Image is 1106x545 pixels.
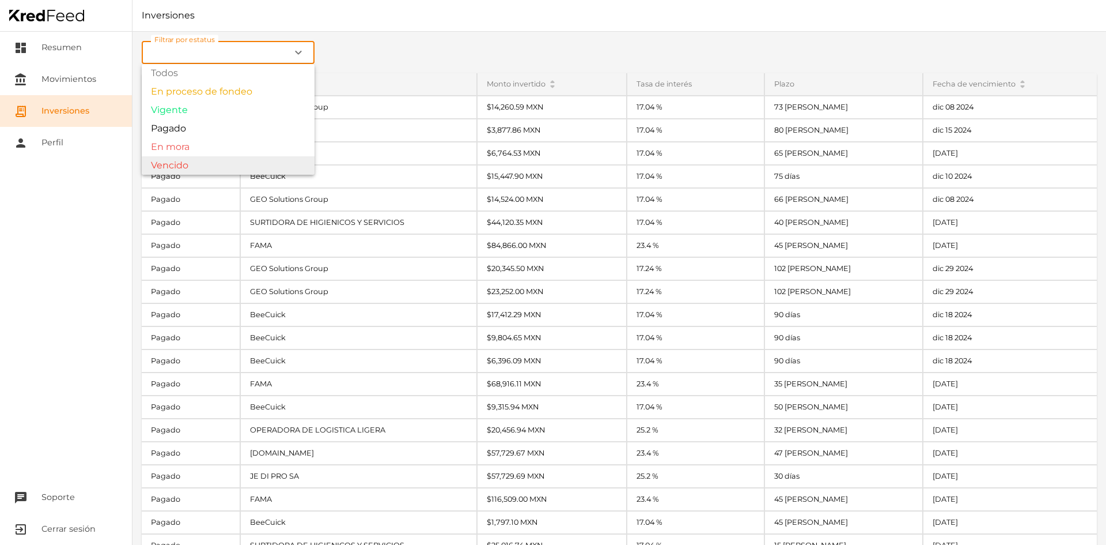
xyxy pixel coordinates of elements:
div: 17.24 % [627,258,764,280]
div: [DATE] [923,419,1097,441]
div: $84,866.00 MXN [478,235,627,257]
li: Todos [142,64,315,82]
div: dic 08 2024 [923,96,1097,118]
div: BeeCuick [241,350,476,372]
div: Pagado [142,512,240,533]
div: GEO Solutions Group [241,258,476,280]
div: [DATE] [923,373,1097,395]
div: dic 08 2024 [923,189,1097,211]
div: Monto invertido [478,73,627,95]
div: 23.4 % [627,373,764,395]
div: $9,804.65 MXN [478,327,627,349]
div: Pagado [142,396,240,418]
div: dic 18 2024 [923,327,1097,349]
div: Fecha de vencimiento [923,73,1097,95]
div: Plazo [765,73,923,95]
i: arrow_drop_down [1020,84,1025,89]
h1: Inversiones [132,9,1106,22]
div: SURTIDORA DE HIGIENICOS Y SERVICIOS [241,212,476,234]
i: person [14,136,28,150]
div: dic 15 2024 [923,119,1097,141]
div: 17.04 % [627,327,764,349]
div: Pagado [142,350,240,372]
div: OPERADORA DE LOGISTICA LIGERA [241,419,476,441]
li: En proceso de fondeo [142,82,315,101]
div: $116,509.00 MXN [478,488,627,510]
div: $14,260.59 MXN [478,96,627,118]
div: 45 [PERSON_NAME] [765,235,923,257]
div: Pagado [142,258,240,280]
div: $23,252.00 MXN [478,281,627,303]
div: 45 [PERSON_NAME] [765,488,923,510]
div: 90 días [765,350,923,372]
div: JE DI PRO SA [241,465,476,487]
div: $44,120.35 MXN [478,212,627,234]
div: $17,412.29 MXN [478,304,627,326]
div: Pagado [142,212,240,234]
div: 17.04 % [627,512,764,533]
div: Pagado [142,465,240,487]
div: $1,797.10 MXN [478,512,627,533]
div: BeeCuick [241,166,476,187]
div: BeeCuick [241,396,476,418]
div: 75 días [765,166,923,187]
div: 30 días [765,465,923,487]
i: exit_to_app [14,523,28,536]
div: Pagado [142,327,240,349]
div: 90 días [765,327,923,349]
div: Pagado [142,373,240,395]
div: 80 [PERSON_NAME] [765,119,923,141]
i: receipt_long [14,104,28,118]
div: Pagado [142,304,240,326]
div: $15,447.90 MXN [478,166,627,187]
i: expand_more [291,46,305,59]
div: Solicitante [241,73,476,95]
div: dic 29 2024 [923,258,1097,280]
div: dic 18 2024 [923,304,1097,326]
div: 17.04 % [627,396,764,418]
div: 17.04 % [627,166,764,187]
div: BeeCuick [241,512,476,533]
div: [DATE] [923,442,1097,464]
div: Pagado [142,189,240,211]
div: 47 [PERSON_NAME] [765,442,923,464]
div: $20,345.50 MXN [478,258,627,280]
div: 90 días [765,304,923,326]
div: 45 [PERSON_NAME] [765,512,923,533]
div: dic 29 2024 [923,281,1097,303]
div: Pagado [142,166,240,187]
li: En mora [142,138,315,156]
div: GEO Solutions Group [241,281,476,303]
div: $9,315.94 MXN [478,396,627,418]
i: arrow_drop_down [550,84,555,89]
div: BeeCuick [241,142,476,164]
div: GEO Solutions Group [241,96,476,118]
div: 102 [PERSON_NAME] [765,281,923,303]
div: 40 [PERSON_NAME] [765,212,923,234]
div: Tasa de interés [627,73,764,95]
div: GEO Solutions Group [241,189,476,211]
li: Pagado [142,119,315,138]
div: $57,729.67 MXN [478,442,627,464]
div: FAMA [241,488,476,510]
div: 25.2 % [627,465,764,487]
div: [DATE] [923,488,1097,510]
div: [DATE] [923,142,1097,164]
div: 17.04 % [627,142,764,164]
div: dic 10 2024 [923,166,1097,187]
div: [DATE] [923,212,1097,234]
div: 73 [PERSON_NAME] [765,96,923,118]
i: account_balance [14,73,28,87]
div: dic 18 2024 [923,350,1097,372]
div: Pagado [142,235,240,257]
div: BeeCuick [241,327,476,349]
i: chat [14,491,28,505]
li: Vigente [142,101,315,119]
div: $6,396.09 MXN [478,350,627,372]
div: 17.04 % [627,350,764,372]
div: 23.4 % [627,442,764,464]
div: BeeCuick [241,119,476,141]
div: 17.04 % [627,212,764,234]
div: FAMA [241,235,476,257]
div: 66 [PERSON_NAME] [765,189,923,211]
